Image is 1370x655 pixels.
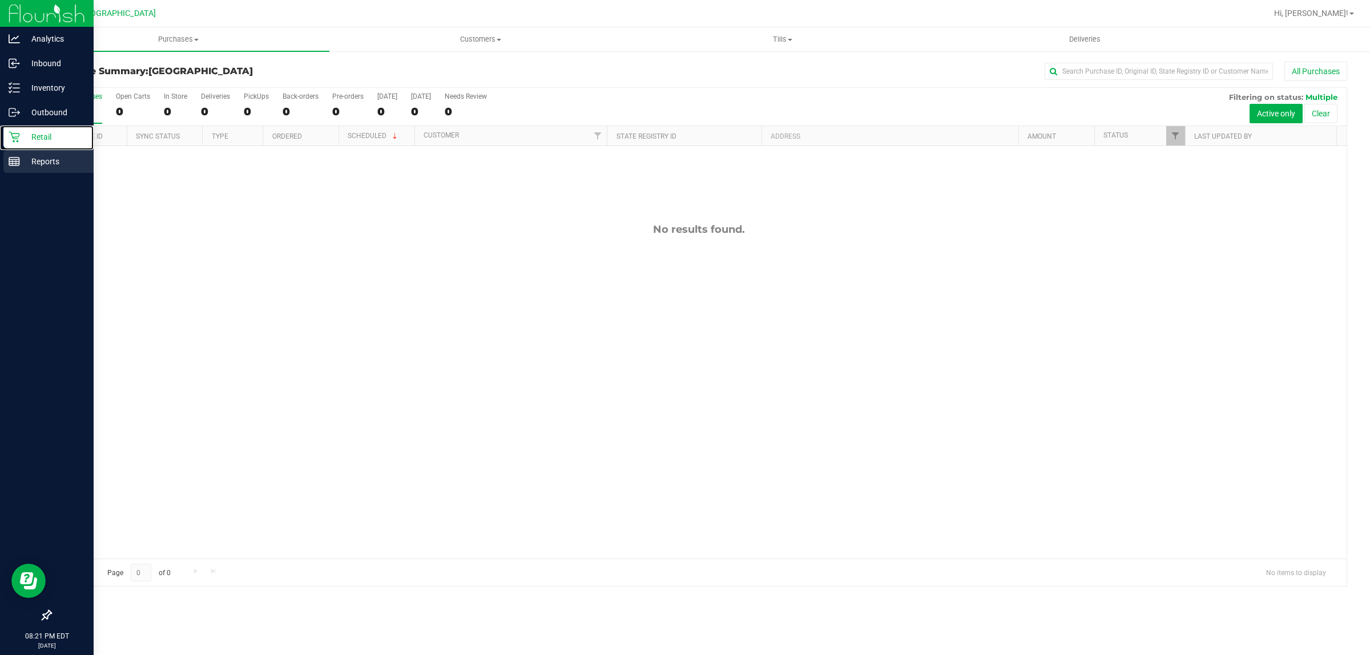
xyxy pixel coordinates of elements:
span: Page of 0 [98,564,180,581]
button: Active only [1250,104,1303,123]
a: Customers [329,27,631,51]
p: Retail [20,130,88,144]
div: PickUps [244,92,269,100]
div: 0 [332,105,364,118]
p: Analytics [20,32,88,46]
a: Deliveries [934,27,1236,51]
inline-svg: Inventory [9,82,20,94]
input: Search Purchase ID, Original ID, State Registry ID or Customer Name... [1045,63,1273,80]
p: Inbound [20,56,88,70]
inline-svg: Inbound [9,58,20,69]
div: 0 [201,105,230,118]
p: Inventory [20,81,88,95]
div: Open Carts [116,92,150,100]
button: All Purchases [1284,62,1347,81]
inline-svg: Reports [9,156,20,167]
a: Filter [1166,126,1185,145]
div: 0 [411,105,431,118]
span: [GEOGRAPHIC_DATA] [78,9,156,18]
div: 0 [116,105,150,118]
span: No items to display [1257,564,1335,581]
a: Customer [424,131,459,139]
a: Sync Status [136,132,180,140]
div: Needs Review [445,92,487,100]
div: No results found. [51,223,1347,236]
p: Outbound [20,106,88,119]
a: Scheduled [348,132,400,140]
div: 0 [283,105,319,118]
span: Hi, [PERSON_NAME]! [1274,9,1348,18]
a: Filter [588,126,607,145]
p: [DATE] [5,641,88,650]
p: 08:21 PM EDT [5,631,88,641]
span: Filtering on status: [1229,92,1303,102]
div: In Store [164,92,187,100]
div: 0 [377,105,397,118]
inline-svg: Retail [9,131,20,143]
a: Ordered [272,132,302,140]
a: Tills [631,27,933,51]
span: Tills [632,34,933,45]
div: Back-orders [283,92,319,100]
span: [GEOGRAPHIC_DATA] [148,66,253,76]
span: Multiple [1305,92,1337,102]
iframe: Resource center [11,564,46,598]
p: Reports [20,155,88,168]
a: State Registry ID [616,132,676,140]
div: 0 [445,105,487,118]
a: Type [212,132,228,140]
div: [DATE] [411,92,431,100]
div: [DATE] [377,92,397,100]
span: Customers [330,34,631,45]
a: Purchases [27,27,329,51]
div: Pre-orders [332,92,364,100]
span: Purchases [27,34,329,45]
a: Status [1103,131,1128,139]
a: Last Updated By [1194,132,1252,140]
div: Deliveries [201,92,230,100]
th: Address [761,126,1018,146]
button: Clear [1304,104,1337,123]
inline-svg: Outbound [9,107,20,118]
div: 0 [164,105,187,118]
span: Deliveries [1054,34,1116,45]
div: 0 [244,105,269,118]
inline-svg: Analytics [9,33,20,45]
h3: Purchase Summary: [50,66,482,76]
a: Amount [1027,132,1056,140]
